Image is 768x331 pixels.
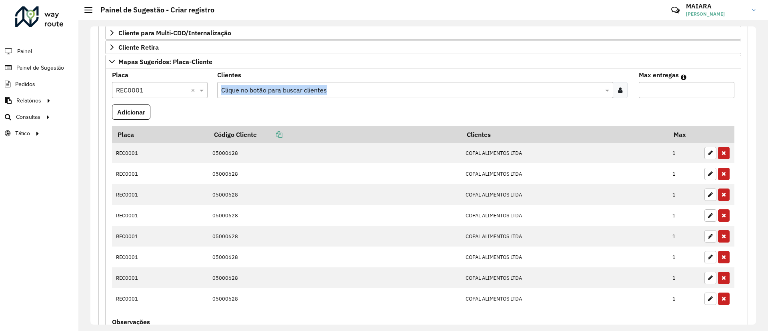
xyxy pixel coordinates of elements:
label: Clientes [217,70,241,80]
a: Contato Rápido [667,2,684,19]
td: REC0001 [112,288,208,309]
h2: Painel de Sugestão - Criar registro [92,6,214,14]
td: 05000628 [208,184,462,205]
td: REC0001 [112,163,208,184]
td: 05000628 [208,143,462,164]
a: Copiar [257,130,282,138]
td: 1 [668,226,700,247]
td: COPAL ALIMENTOS LTDA [462,205,668,226]
a: Cliente para Multi-CDD/Internalização [105,26,741,40]
span: Tático [15,129,30,138]
td: 1 [668,163,700,184]
th: Max [668,126,700,143]
td: COPAL ALIMENTOS LTDA [462,267,668,288]
span: Mapas Sugeridos: Placa-Cliente [118,58,212,65]
td: 1 [668,143,700,164]
td: 05000628 [208,288,462,309]
td: 05000628 [208,226,462,247]
td: REC0001 [112,205,208,226]
label: Max entregas [639,70,679,80]
td: 1 [668,184,700,205]
button: Adicionar [112,104,150,120]
th: Código Cliente [208,126,462,143]
label: Observações [112,317,150,327]
span: Cliente para Multi-CDD/Internalização [118,30,231,36]
td: COPAL ALIMENTOS LTDA [462,226,668,247]
span: [PERSON_NAME] [686,10,746,18]
td: COPAL ALIMENTOS LTDA [462,184,668,205]
td: 1 [668,267,700,288]
td: 1 [668,247,700,267]
a: Cliente Retira [105,40,741,54]
td: COPAL ALIMENTOS LTDA [462,247,668,267]
td: COPAL ALIMENTOS LTDA [462,288,668,309]
span: Pedidos [15,80,35,88]
td: REC0001 [112,143,208,164]
td: 05000628 [208,267,462,288]
td: REC0001 [112,267,208,288]
td: 05000628 [208,163,462,184]
td: COPAL ALIMENTOS LTDA [462,143,668,164]
em: Máximo de clientes que serão colocados na mesma rota com os clientes informados [681,74,686,80]
td: REC0001 [112,247,208,267]
th: Placa [112,126,208,143]
span: Consultas [16,113,40,121]
a: Mapas Sugeridos: Placa-Cliente [105,55,741,68]
th: Clientes [462,126,668,143]
span: Clear all [191,85,198,95]
td: 05000628 [208,205,462,226]
span: Cliente Retira [118,44,159,50]
td: 05000628 [208,247,462,267]
td: 1 [668,288,700,309]
td: COPAL ALIMENTOS LTDA [462,163,668,184]
td: REC0001 [112,226,208,247]
td: REC0001 [112,184,208,205]
span: Painel de Sugestão [16,64,64,72]
h3: MAIARA [686,2,746,10]
td: 1 [668,205,700,226]
span: Relatórios [16,96,41,105]
span: Painel [17,47,32,56]
label: Placa [112,70,128,80]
